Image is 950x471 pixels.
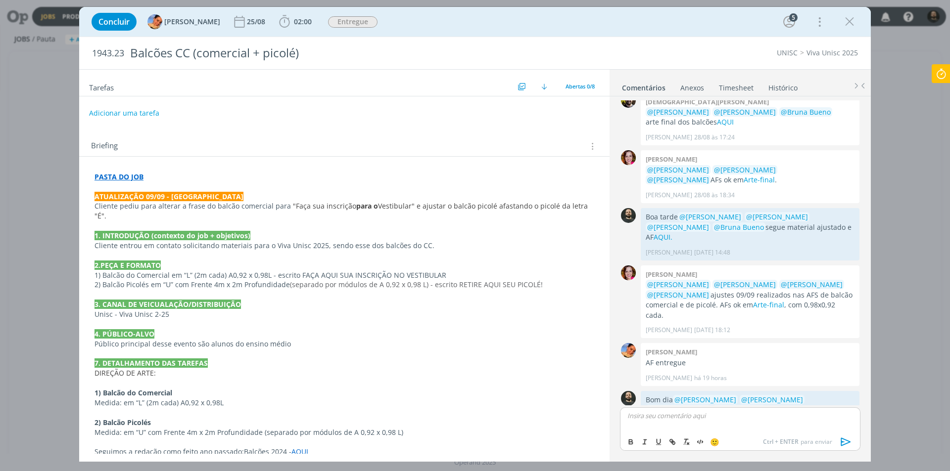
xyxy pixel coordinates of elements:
span: @[PERSON_NAME] [714,165,776,174]
span: 28/08 às 17:24 [694,133,735,142]
p: ajustes 09/09 realizados nas AFS de balcão comercial e de picolé. AFs ok em , com 0,98x0,92 cada. [646,280,855,320]
strong: para o [356,201,378,211]
span: @[PERSON_NAME] [647,290,709,300]
p: [PERSON_NAME] [646,133,692,142]
span: 28/08 às 18:34 [694,191,735,200]
strong: 4. PÚBLICO-ALVO [95,329,154,339]
span: (separado por módulos de A 0,92 x 0,98 L) - escrito RETIRE AQUI SEU PICOLÉ! [290,280,543,289]
b: [PERSON_NAME] [646,155,697,164]
img: B [621,150,636,165]
img: arrow-down.svg [541,84,547,89]
div: 25/08 [247,18,267,25]
p: AFs ok em . [646,165,855,185]
strong: 7. DETALHAMENTO DAS TAREFAS [95,358,208,368]
p: Seguimos a redação como feito ano passado: [95,447,594,457]
strong: ATUALIZAÇÃO 09/09 - [GEOGRAPHIC_DATA] [95,192,243,201]
p: AF entregue [646,358,855,368]
span: [PERSON_NAME] [164,18,220,25]
span: Briefing [91,140,118,153]
p: [PERSON_NAME] [646,248,692,257]
b: [PERSON_NAME] [646,347,697,356]
span: Entregue [328,16,378,28]
a: Arte-final [753,300,784,309]
strong: 2) Balcão Picolés [95,418,151,427]
div: dialog [79,7,871,462]
span: Ctrl + ENTER [763,437,801,446]
span: @[PERSON_NAME] [781,280,843,289]
strong: 1. INTRODUÇÃO (contexto do job + objetivos) [95,231,250,240]
span: @[PERSON_NAME] [679,212,741,221]
button: 🙂 [708,436,721,448]
p: Bom dia segue material ajustado [646,395,855,425]
span: Vestibular" e ajustar o balcão picolé afastando o picolé da letra "É". [95,201,590,220]
span: @[PERSON_NAME] [647,165,709,174]
span: @[PERSON_NAME] [647,175,709,184]
p: Unisc - Viva Unisc 2-25 [95,309,594,319]
span: @[PERSON_NAME] [647,280,709,289]
img: C [621,93,636,108]
p: arte final dos balcões [646,117,855,127]
a: Timesheet [718,79,754,93]
span: 02:00 [294,17,312,26]
a: AQUI [291,447,308,456]
button: Concluir [92,13,137,31]
strong: 1) Balcão do Comercial [95,388,172,397]
div: 5 [789,13,798,22]
img: P [621,391,636,406]
span: @Bruna Bueno [714,222,764,232]
span: [DATE] 14:48 [694,248,730,257]
p: [PERSON_NAME] [646,374,692,383]
b: [DEMOGRAPHIC_DATA][PERSON_NAME] [646,97,769,106]
span: @[PERSON_NAME] [647,405,709,414]
p: Medida: em “L” (2m cada) A0,92 x 0,98L [95,398,594,408]
span: DIREÇÃO DE ARTE: [95,368,156,378]
p: 2) Balcão Picolés em “U” com Frente 4m x 2m Profundidade [95,280,594,290]
img: L [147,14,162,29]
p: [PERSON_NAME] [646,191,692,200]
button: 5 [781,14,797,30]
img: B [621,265,636,280]
span: Balcões 2024 - [244,447,291,456]
span: [DATE] 18:12 [694,326,730,335]
span: @[PERSON_NAME] [647,107,709,117]
div: Balcões CC (comercial + picolé) [126,41,535,65]
button: 02:00 [277,14,314,30]
span: Tarefas [89,81,114,92]
span: há 19 horas [694,374,727,383]
b: [PERSON_NAME] [646,270,697,279]
span: @[PERSON_NAME] [674,395,736,404]
a: Histórico [768,79,798,93]
span: @[PERSON_NAME] [647,222,709,232]
p: [PERSON_NAME] [646,326,692,335]
strong: 3. CANAL DE VEICUALAÇÃO/DISTRIBUIÇÃO [95,300,241,309]
a: UNISC [777,48,798,57]
div: Anexos [680,83,704,93]
p: Medida: em “U” com Frente 4m x 2m Profundidade (separado por módulos de A 0,92 x 0,98 L) [95,428,594,437]
p: Cliente entrou em contato solicitando materiais para o Viva Unisc 2025, sendo esse dos balcões do... [95,241,594,251]
img: L [621,343,636,358]
span: Abertas 0/8 [566,83,595,90]
a: AQUI [717,117,734,127]
a: Arte-final [744,175,775,184]
strong: 2.PEÇA E FORMATO [95,260,161,270]
span: @[PERSON_NAME] [714,107,776,117]
span: 🙂 [710,437,719,447]
span: @[PERSON_NAME] [746,212,808,221]
p: Cliente pediu para alterar a frase do balcão comercial para [95,201,594,221]
p: Público principal desse evento são alunos do ensino médio [95,339,594,349]
a: Viva Unisc 2025 [807,48,858,57]
p: Boa tarde segue material ajustado e AF [646,212,855,242]
a: AQUI. [654,232,672,242]
span: @Bruna Bueno [714,405,764,414]
p: 1) Balcão do Comercial em “L” (2m cada) A0,92 x 0,98L - escrito FAÇA AQUI SUA INSCRIÇÃO NO VESTIB... [95,270,594,280]
span: "Faça sua inscrição [293,201,356,211]
a: Comentários [621,79,666,93]
span: @Bruna Bueno [781,107,831,117]
img: P [621,208,636,223]
span: @[PERSON_NAME] [714,280,776,289]
button: L[PERSON_NAME] [147,14,220,29]
a: PASTA DO JOB [95,172,143,181]
span: Concluir [98,18,130,26]
button: Entregue [328,16,378,28]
